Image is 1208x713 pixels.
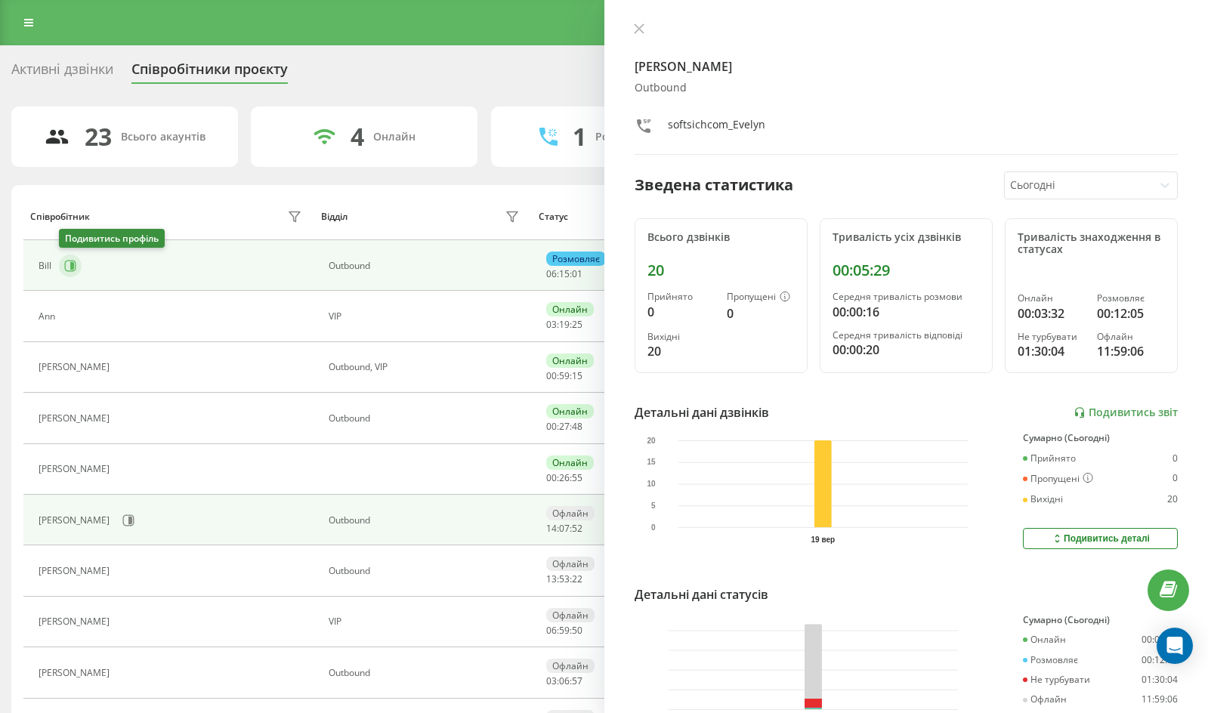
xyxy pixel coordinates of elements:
div: Офлайн [546,659,595,673]
text: 5 [650,502,655,510]
span: 59 [559,624,570,637]
div: Середня тривалість розмови [833,292,980,302]
div: Всього акаунтів [121,131,205,144]
span: 26 [559,471,570,484]
div: Детальні дані статусів [635,585,768,603]
div: Оutbound [329,515,523,526]
div: Оutbound [329,413,523,424]
div: 20 [647,342,715,360]
div: Офлайн [546,506,595,520]
text: 20 [647,437,656,445]
div: 00:00:20 [833,341,980,359]
div: : : [546,319,582,330]
div: Офлайн [546,557,595,571]
span: 52 [572,522,582,535]
div: softsichcom_Evelyn [668,117,765,139]
span: 13 [546,573,557,585]
div: Оutbound [329,668,523,678]
div: : : [546,421,582,432]
div: Середня тривалість відповіді [833,330,980,341]
div: Пропущені [1023,473,1093,485]
div: Open Intercom Messenger [1157,628,1193,664]
div: Подивитись деталі [1051,532,1150,545]
div: Онлайн [546,404,594,418]
div: Тривалість усіх дзвінків [833,231,980,244]
div: 01:30:04 [1018,342,1086,360]
div: 00:03:32 [1018,304,1086,323]
span: 27 [559,420,570,433]
div: Bill [39,261,55,271]
div: Тривалість знаходження в статусах [1018,231,1165,257]
span: 59 [559,369,570,382]
div: 00:05:29 [833,261,980,279]
div: 0 [647,303,715,321]
div: 00:00:16 [833,303,980,321]
div: 4 [351,122,364,151]
div: : : [546,625,582,636]
div: 00:03:32 [1142,634,1178,645]
div: Прийнято [1023,453,1076,464]
text: 15 [647,458,656,467]
div: 0 [727,304,795,323]
div: VIP [329,616,523,627]
div: Розмовляє [1097,293,1165,304]
span: 48 [572,420,582,433]
div: Офлайн [1097,332,1165,342]
div: 0 [1172,453,1178,464]
span: 06 [546,624,557,637]
span: 22 [572,573,582,585]
div: [PERSON_NAME] [39,566,113,576]
div: 1 [573,122,586,151]
div: Зведена статистика [635,174,793,196]
span: 25 [572,318,582,331]
span: 06 [546,267,557,280]
div: : : [546,523,582,534]
span: 01 [572,267,582,280]
div: : : [546,371,582,381]
span: 19 [559,318,570,331]
div: [PERSON_NAME] [39,464,113,474]
span: 15 [559,267,570,280]
div: Оutbound [635,82,1179,94]
span: 50 [572,624,582,637]
span: 00 [546,420,557,433]
div: Розмовляє [546,252,606,266]
div: Не турбувати [1023,674,1090,685]
div: [PERSON_NAME] [39,413,113,424]
div: Активні дзвінки [11,61,113,85]
div: Прийнято [647,292,715,302]
div: 20 [647,261,795,279]
div: Офлайн [1023,694,1067,705]
span: 14 [546,522,557,535]
div: Офлайн [546,608,595,622]
h4: [PERSON_NAME] [635,57,1179,76]
div: Сумарно (Сьогодні) [1023,615,1178,625]
div: Подивитись профіль [59,229,165,248]
div: Відділ [321,211,348,222]
span: 06 [559,674,570,687]
div: : : [546,269,582,279]
span: 55 [572,471,582,484]
span: 00 [546,471,557,484]
div: Не турбувати [1018,332,1086,342]
div: Співробітники проєкту [131,61,288,85]
a: Подивитись звіт [1074,406,1178,419]
div: : : [546,574,582,585]
div: Онлайн [1018,293,1086,304]
div: Всього дзвінків [647,231,795,244]
div: 01:30:04 [1142,674,1178,685]
div: Пропущені [727,292,795,304]
div: Онлайн [1023,634,1066,645]
span: 15 [572,369,582,382]
div: Сумарно (Сьогодні) [1023,433,1178,443]
div: Співробітник [30,211,90,222]
div: [PERSON_NAME] [39,668,113,678]
div: [PERSON_NAME] [39,515,113,526]
div: Розмовляють [595,131,669,144]
span: 00 [546,369,557,382]
div: : : [546,473,582,483]
div: Вихідні [647,332,715,342]
span: 57 [572,674,582,687]
text: 19 вер [811,536,835,544]
span: 03 [546,318,557,331]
